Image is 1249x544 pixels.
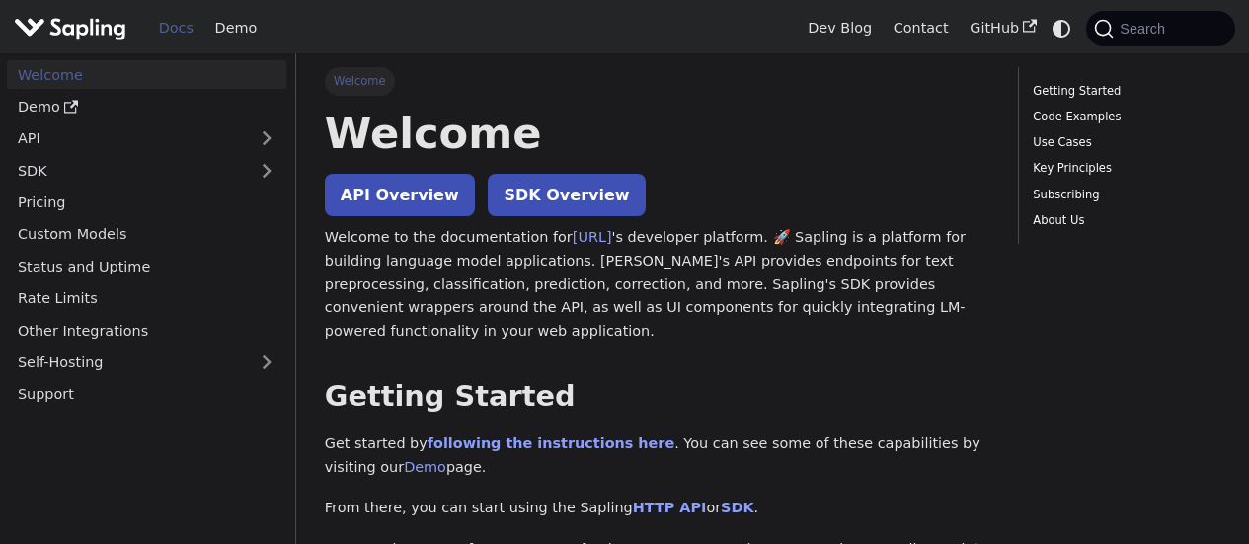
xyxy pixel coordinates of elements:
[7,380,286,409] a: Support
[1086,11,1234,46] button: Search (Command+K)
[1033,186,1213,204] a: Subscribing
[325,226,989,344] p: Welcome to the documentation for 's developer platform. 🚀 Sapling is a platform for building lang...
[7,60,286,89] a: Welcome
[325,174,475,216] a: API Overview
[1048,14,1076,42] button: Switch between dark and light mode (currently system mode)
[7,316,286,345] a: Other Integrations
[1114,21,1177,37] span: Search
[14,14,126,42] img: Sapling.ai
[428,435,674,451] a: following the instructions here
[14,14,133,42] a: Sapling.aiSapling.ai
[7,124,247,153] a: API
[204,13,268,43] a: Demo
[325,379,989,415] h2: Getting Started
[7,284,286,313] a: Rate Limits
[325,67,395,95] span: Welcome
[633,500,707,515] a: HTTP API
[721,500,753,515] a: SDK
[148,13,204,43] a: Docs
[797,13,882,43] a: Dev Blog
[7,156,247,185] a: SDK
[883,13,960,43] a: Contact
[1033,82,1213,101] a: Getting Started
[7,349,286,377] a: Self-Hosting
[1033,133,1213,152] a: Use Cases
[7,252,286,280] a: Status and Uptime
[7,220,286,249] a: Custom Models
[247,124,286,153] button: Expand sidebar category 'API'
[404,459,446,475] a: Demo
[959,13,1047,43] a: GitHub
[1033,211,1213,230] a: About Us
[488,174,645,216] a: SDK Overview
[325,107,989,160] h1: Welcome
[325,497,989,520] p: From there, you can start using the Sapling or .
[7,93,286,121] a: Demo
[1033,108,1213,126] a: Code Examples
[7,189,286,217] a: Pricing
[325,67,989,95] nav: Breadcrumbs
[247,156,286,185] button: Expand sidebar category 'SDK'
[573,229,612,245] a: [URL]
[325,432,989,480] p: Get started by . You can see some of these capabilities by visiting our page.
[1033,159,1213,178] a: Key Principles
